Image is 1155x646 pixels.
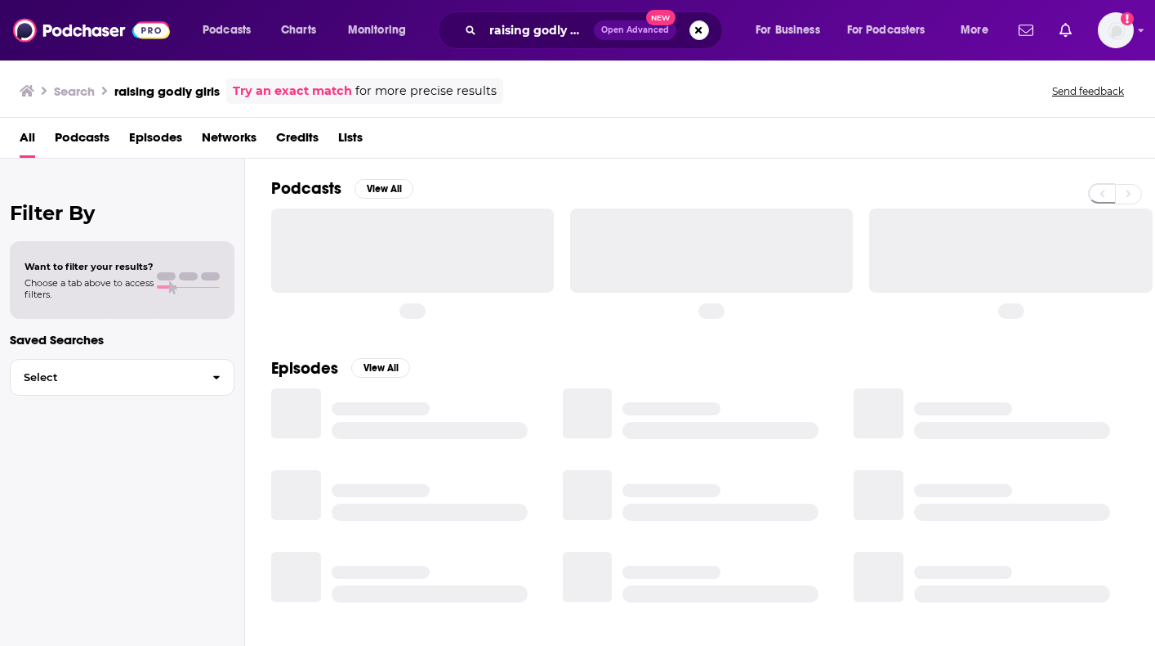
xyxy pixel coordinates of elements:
a: Show notifications dropdown [1012,16,1040,44]
a: Show notifications dropdown [1053,16,1078,44]
span: More [961,19,988,42]
a: All [20,124,35,158]
span: Logged in as shcarlos [1098,12,1134,48]
p: Saved Searches [10,332,234,348]
a: PodcastsView All [271,178,413,199]
button: open menu [949,17,1009,43]
h3: raising godly girls [114,83,220,99]
button: Show profile menu [1098,12,1134,48]
span: Monitoring [348,19,406,42]
button: Select [10,359,234,396]
a: EpisodesView All [271,358,410,379]
input: Search podcasts, credits, & more... [483,17,594,43]
h2: Podcasts [271,178,341,199]
span: For Podcasters [847,19,925,42]
button: open menu [337,17,427,43]
a: Networks [202,124,256,158]
span: Want to filter your results? [25,261,154,272]
a: Episodes [129,124,182,158]
span: New [646,10,676,25]
img: Podchaser - Follow, Share and Rate Podcasts [13,15,170,46]
a: Lists [338,124,363,158]
button: open menu [191,17,272,43]
a: Charts [270,17,326,43]
span: Open Advanced [601,26,669,34]
h2: Episodes [271,358,338,379]
a: Credits [276,124,319,158]
svg: Add a profile image [1121,12,1134,25]
button: View All [355,179,413,199]
div: Search podcasts, credits, & more... [453,11,738,49]
h2: Filter By [10,201,234,225]
span: Choose a tab above to access filters. [25,277,154,300]
span: Select [11,372,199,383]
img: User Profile [1098,12,1134,48]
h3: Search [54,83,95,99]
a: Try an exact match [233,82,352,101]
button: Send feedback [1047,84,1129,98]
button: View All [351,358,410,378]
span: for more precise results [355,82,497,101]
button: open menu [744,17,841,43]
button: open menu [836,17,949,43]
span: Charts [281,19,316,42]
a: Podcasts [55,124,109,158]
span: For Business [756,19,820,42]
button: Open AdvancedNew [594,20,676,40]
span: Podcasts [203,19,251,42]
